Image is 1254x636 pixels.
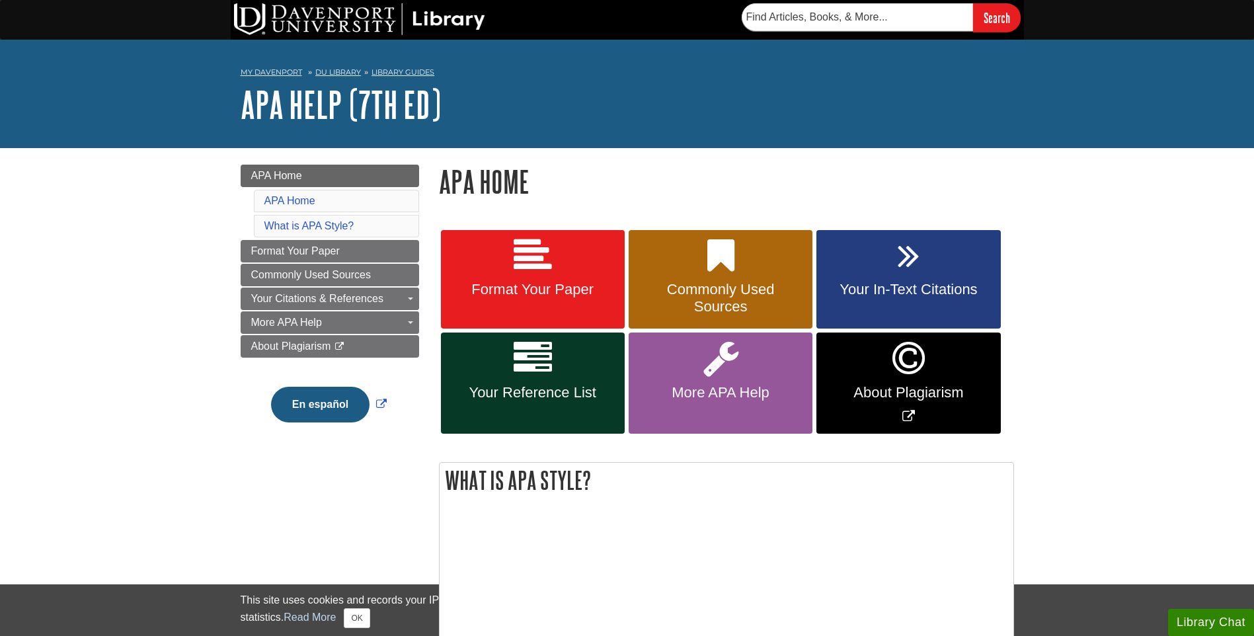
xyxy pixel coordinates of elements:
a: Link opens in new window [268,399,390,410]
a: Read More [284,612,336,623]
a: Commonly Used Sources [241,264,419,286]
a: More APA Help [629,333,812,434]
a: Library Guides [372,67,434,77]
span: About Plagiarism [826,384,990,401]
a: What is APA Style? [264,220,354,231]
span: Commonly Used Sources [251,269,371,280]
a: Your Reference List [441,333,625,434]
span: APA Home [251,170,302,181]
span: About Plagiarism [251,340,331,352]
span: More APA Help [251,317,322,328]
button: Close [344,608,370,628]
a: Commonly Used Sources [629,230,812,329]
input: Find Articles, Books, & More... [742,3,973,31]
span: Your In-Text Citations [826,281,990,298]
span: Format Your Paper [251,245,340,257]
span: Commonly Used Sources [639,281,803,315]
h1: APA Home [439,165,1014,198]
span: More APA Help [639,384,803,401]
h2: What is APA Style? [440,463,1013,498]
a: APA Help (7th Ed) [241,84,441,125]
img: DU Library [234,3,485,35]
span: Format Your Paper [451,281,615,298]
a: APA Home [241,165,419,187]
a: Link opens in new window [816,333,1000,434]
a: Your Citations & References [241,288,419,310]
a: Your In-Text Citations [816,230,1000,329]
button: En español [271,387,370,422]
a: About Plagiarism [241,335,419,358]
i: This link opens in a new window [334,342,345,351]
a: DU Library [315,67,361,77]
a: APA Home [264,195,315,206]
a: My Davenport [241,67,302,78]
a: More APA Help [241,311,419,334]
nav: breadcrumb [241,63,1014,85]
span: Your Reference List [451,384,615,401]
a: Format Your Paper [241,240,419,262]
input: Search [973,3,1021,32]
form: Searches DU Library's articles, books, and more [742,3,1021,32]
span: Your Citations & References [251,293,383,304]
a: Format Your Paper [441,230,625,329]
div: This site uses cookies and records your IP address for usage statistics. Additionally, we use Goo... [241,592,1014,628]
button: Library Chat [1168,609,1254,636]
div: Guide Page Menu [241,165,419,445]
